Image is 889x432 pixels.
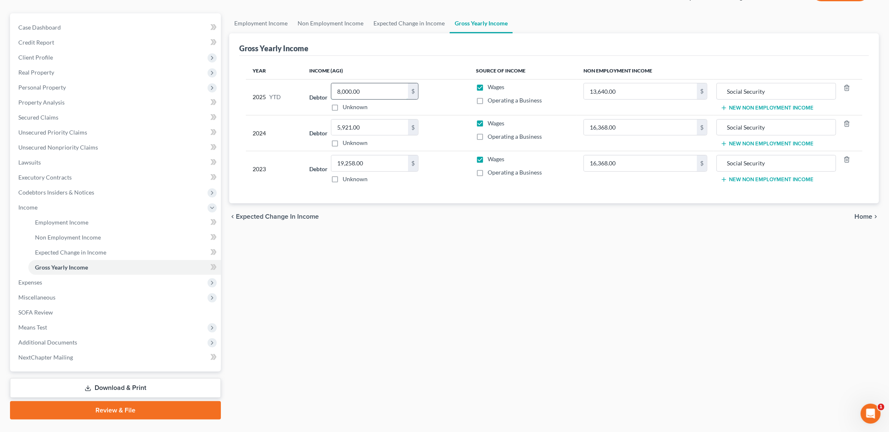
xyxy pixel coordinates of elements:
[18,309,53,316] span: SOFA Review
[269,93,281,101] span: YTD
[236,213,319,220] span: Expected Change in Income
[18,39,54,46] span: Credit Report
[18,84,66,91] span: Personal Property
[721,155,831,171] input: Source of Income
[229,213,319,220] button: chevron_left Expected Change in Income
[331,83,408,99] input: 0.00
[12,125,221,140] a: Unsecured Priority Claims
[229,13,293,33] a: Employment Income
[28,245,221,260] a: Expected Change in Income
[35,249,106,256] span: Expected Change in Income
[293,13,368,33] a: Non Employment Income
[12,95,221,110] a: Property Analysis
[408,155,418,171] div: $
[12,35,221,50] a: Credit Report
[721,83,831,99] input: Source of Income
[584,83,697,99] input: 0.00
[488,133,542,140] span: Operating a Business
[35,234,101,241] span: Non Employment Income
[878,404,884,410] span: 1
[488,155,504,162] span: Wages
[584,120,697,135] input: 0.00
[18,189,94,196] span: Codebtors Insiders & Notices
[488,169,542,176] span: Operating a Business
[331,120,408,135] input: 0.00
[450,13,513,33] a: Gross Yearly Income
[35,264,88,271] span: Gross Yearly Income
[18,159,41,166] span: Lawsuits
[18,354,73,361] span: NextChapter Mailing
[18,54,53,61] span: Client Profile
[488,83,504,90] span: Wages
[18,324,47,331] span: Means Test
[12,305,221,320] a: SOFA Review
[28,215,221,230] a: Employment Income
[18,114,58,121] span: Secured Claims
[343,139,368,147] label: Unknown
[28,230,221,245] a: Non Employment Income
[861,404,881,424] iframe: Intercom live chat
[18,339,77,346] span: Additional Documents
[408,120,418,135] div: $
[343,175,368,183] label: Unknown
[18,279,42,286] span: Expenses
[246,62,303,79] th: Year
[721,176,814,183] button: New Non Employment Income
[18,129,87,136] span: Unsecured Priority Claims
[577,62,862,79] th: Non Employment Income
[18,69,54,76] span: Real Property
[309,165,328,173] label: Debtor
[331,155,408,171] input: 0.00
[854,213,872,220] span: Home
[488,120,504,127] span: Wages
[697,155,707,171] div: $
[253,155,296,183] div: 2023
[18,24,61,31] span: Case Dashboard
[253,83,296,111] div: 2025
[721,105,814,111] button: New Non Employment Income
[343,103,368,111] label: Unknown
[18,144,98,151] span: Unsecured Nonpriority Claims
[408,83,418,99] div: $
[18,99,65,106] span: Property Analysis
[469,62,577,79] th: Source of Income
[12,155,221,170] a: Lawsuits
[303,62,469,79] th: Income (AGI)
[253,119,296,147] div: 2024
[12,140,221,155] a: Unsecured Nonpriority Claims
[854,213,879,220] button: Home chevron_right
[721,120,831,135] input: Source of Income
[12,110,221,125] a: Secured Claims
[721,140,814,147] button: New Non Employment Income
[12,20,221,35] a: Case Dashboard
[584,155,697,171] input: 0.00
[28,260,221,275] a: Gross Yearly Income
[35,219,88,226] span: Employment Income
[229,213,236,220] i: chevron_left
[18,174,72,181] span: Executory Contracts
[10,378,221,398] a: Download & Print
[309,93,328,102] label: Debtor
[18,294,55,301] span: Miscellaneous
[239,43,308,53] div: Gross Yearly Income
[697,83,707,99] div: $
[309,129,328,137] label: Debtor
[18,204,38,211] span: Income
[872,213,879,220] i: chevron_right
[12,170,221,185] a: Executory Contracts
[697,120,707,135] div: $
[488,97,542,104] span: Operating a Business
[368,13,450,33] a: Expected Change in Income
[12,350,221,365] a: NextChapter Mailing
[10,401,221,420] a: Review & File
